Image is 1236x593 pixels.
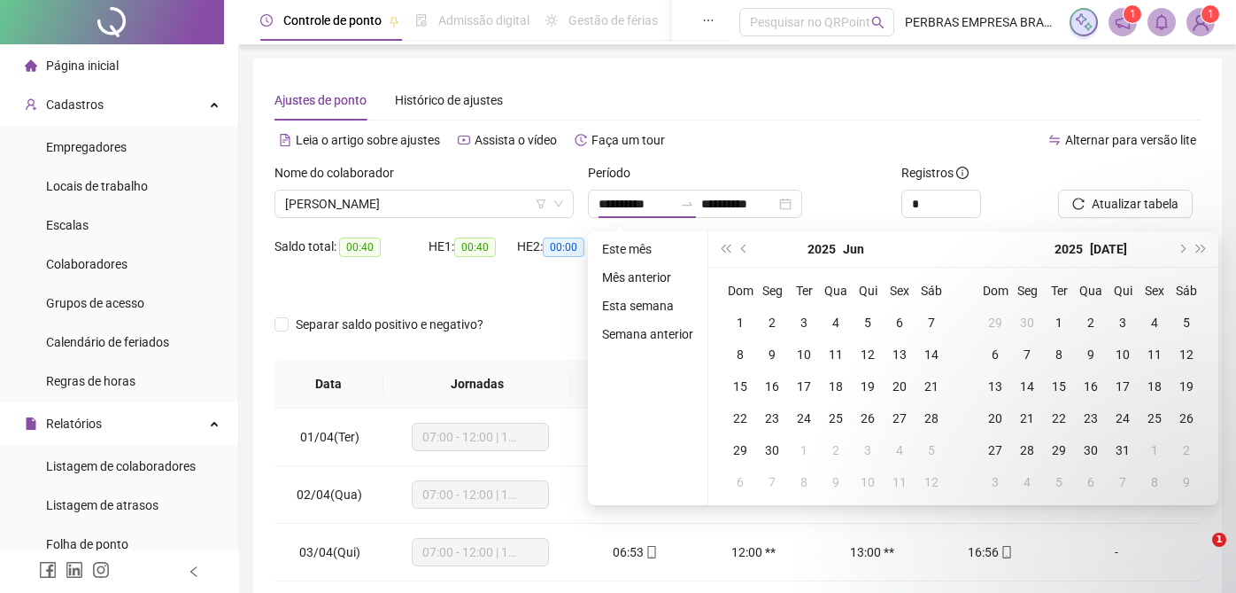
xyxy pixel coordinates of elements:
div: 12 [1176,344,1197,365]
th: Dom [979,275,1011,307]
span: filter [536,199,546,209]
td: 2025-06-25 [820,402,852,434]
div: 26 [1176,408,1197,429]
th: Data [274,360,383,409]
span: 06:53 [613,545,644,559]
td: 2025-07-02 [1075,307,1107,339]
td: 2025-07-22 [1043,402,1075,434]
span: Relatórios [46,417,102,431]
td: 2025-07-03 [1107,307,1139,339]
div: 29 [730,440,751,461]
th: Seg [756,275,788,307]
div: 11 [889,472,910,493]
span: ellipsis [702,14,715,27]
div: 10 [857,472,878,493]
div: 4 [889,440,910,461]
div: 17 [793,376,815,397]
span: clock-circle [260,14,273,27]
td: 2025-07-18 [1139,371,1170,402]
span: 1 [1212,533,1226,547]
td: 2025-07-06 [979,339,1011,371]
span: Escalas [46,218,89,232]
td: 2025-06-29 [724,434,756,466]
div: 13 [985,376,1006,397]
td: 2025-07-03 [852,434,884,466]
span: - [1115,545,1118,559]
span: user-add [25,98,37,111]
div: 19 [1176,376,1197,397]
iframe: Intercom live chat [1176,533,1218,575]
span: Regras de horas [46,374,135,388]
span: left [188,566,200,578]
div: 9 [1080,344,1101,365]
span: notification [1115,14,1131,30]
td: 2025-06-19 [852,371,884,402]
span: history [575,134,587,146]
span: home [25,59,37,72]
td: 2025-07-09 [1075,339,1107,371]
div: Saldo total: [274,237,429,257]
div: 26 [857,408,878,429]
div: 4 [825,312,846,333]
td: 2025-06-08 [724,339,756,371]
th: Seg [1011,275,1043,307]
span: mobile [644,546,658,558]
th: Sáb [915,275,947,307]
td: 2025-07-11 [884,466,915,498]
td: 2025-07-23 [1075,402,1107,434]
div: 19 [857,376,878,397]
span: 07:00 - 12:00 | 13:00 - 17:00 [422,481,538,508]
span: Separar saldo positivo e negativo? [289,315,491,334]
span: Histórico de ajustes [395,93,503,107]
sup: 1 [1124,5,1141,23]
td: 2025-06-23 [756,402,788,434]
span: to [680,197,694,211]
div: 18 [825,376,846,397]
span: 1 [1130,8,1136,20]
span: 02/04(Qua) [297,488,362,502]
li: Esta semana [595,295,700,316]
span: mobile [999,546,1013,558]
td: 2025-07-15 [1043,371,1075,402]
button: month panel [1090,231,1127,267]
span: 00:40 [339,238,381,257]
span: linkedin [66,561,83,579]
div: 24 [1112,408,1133,429]
div: 25 [1144,408,1165,429]
td: 2025-06-11 [820,339,852,371]
button: Atualizar tabela [1058,190,1193,218]
div: 7 [761,472,783,493]
td: 2025-07-20 [979,402,1011,434]
span: PERBRAS EMPRESA BRASILEIRA DE PERFURACAO LTDA [905,12,1059,32]
div: 2 [761,312,783,333]
div: 23 [1080,408,1101,429]
span: 00:40 [454,238,496,257]
span: Assista o vídeo [475,133,557,147]
th: Ter [788,275,820,307]
td: 2025-07-04 [884,434,915,466]
th: Entrada 1 [571,360,688,409]
span: Locais de trabalho [46,179,148,193]
td: 2025-07-24 [1107,402,1139,434]
li: Semana anterior [595,324,700,345]
td: 2025-07-07 [1011,339,1043,371]
div: 10 [793,344,815,365]
button: year panel [807,231,836,267]
div: 12 [857,344,878,365]
td: 2025-06-26 [852,402,884,434]
td: 2025-06-22 [724,402,756,434]
div: HE 1: [429,237,517,257]
span: Ajustes de ponto [274,93,367,107]
span: reload [1072,198,1085,210]
img: 87329 [1187,9,1214,35]
td: 2025-07-17 [1107,371,1139,402]
span: 07:00 - 12:00 | 13:00 - 17:00 [422,539,538,566]
td: 2025-06-24 [788,402,820,434]
span: Registros [901,163,969,183]
td: 2025-06-28 [915,402,947,434]
div: 2 [825,440,846,461]
span: Colaboradores [46,257,127,271]
button: prev-year [735,231,754,267]
span: file [25,417,37,430]
td: 2025-06-07 [915,307,947,339]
